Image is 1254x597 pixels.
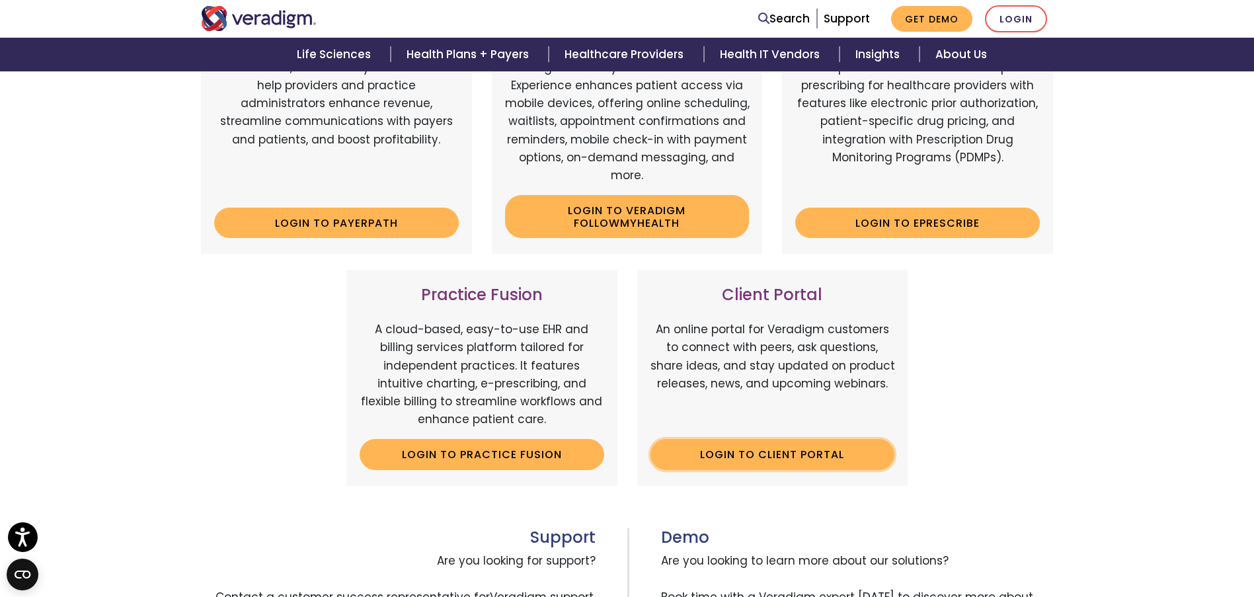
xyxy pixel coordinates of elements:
[214,59,459,198] p: Web-based, user-friendly solutions that help providers and practice administrators enhance revenu...
[360,321,604,428] p: A cloud-based, easy-to-use EHR and billing services platform tailored for independent practices. ...
[704,38,840,71] a: Health IT Vendors
[824,11,870,26] a: Support
[201,6,317,31] img: Veradigm logo
[281,38,391,71] a: Life Sciences
[795,59,1040,198] p: A comprehensive solution that simplifies prescribing for healthcare providers with features like ...
[7,559,38,590] button: Open CMP widget
[795,208,1040,238] a: Login to ePrescribe
[650,286,895,305] h3: Client Portal
[1000,502,1238,581] iframe: Drift Chat Widget
[360,439,604,469] a: Login to Practice Fusion
[505,59,750,184] p: Veradigm FollowMyHealth's Mobile Patient Experience enhances patient access via mobile devices, o...
[360,286,604,305] h3: Practice Fusion
[650,321,895,428] p: An online portal for Veradigm customers to connect with peers, ask questions, share ideas, and st...
[985,5,1047,32] a: Login
[505,195,750,238] a: Login to Veradigm FollowMyHealth
[920,38,1003,71] a: About Us
[758,10,810,28] a: Search
[661,528,1054,547] h3: Demo
[201,528,596,547] h3: Support
[214,208,459,238] a: Login to Payerpath
[549,38,703,71] a: Healthcare Providers
[650,439,895,469] a: Login to Client Portal
[891,6,972,32] a: Get Demo
[840,38,920,71] a: Insights
[391,38,549,71] a: Health Plans + Payers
